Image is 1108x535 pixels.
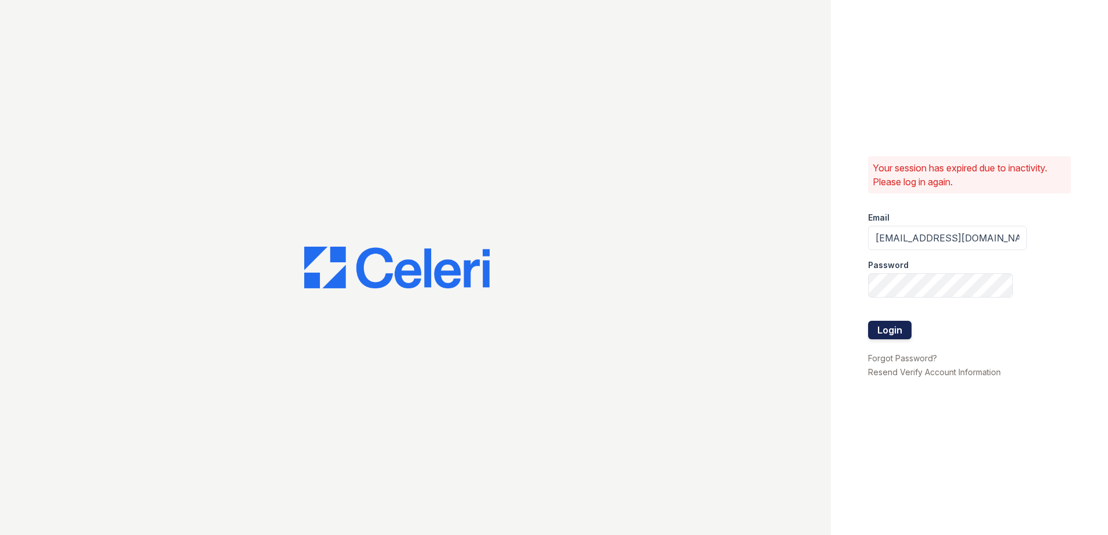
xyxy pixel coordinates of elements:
[868,353,937,363] a: Forgot Password?
[304,247,490,288] img: CE_Logo_Blue-a8612792a0a2168367f1c8372b55b34899dd931a85d93a1a3d3e32e68fde9ad4.png
[868,212,890,223] label: Email
[868,259,909,271] label: Password
[868,321,912,339] button: Login
[868,367,1001,377] a: Resend Verify Account Information
[873,161,1066,189] p: Your session has expired due to inactivity. Please log in again.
